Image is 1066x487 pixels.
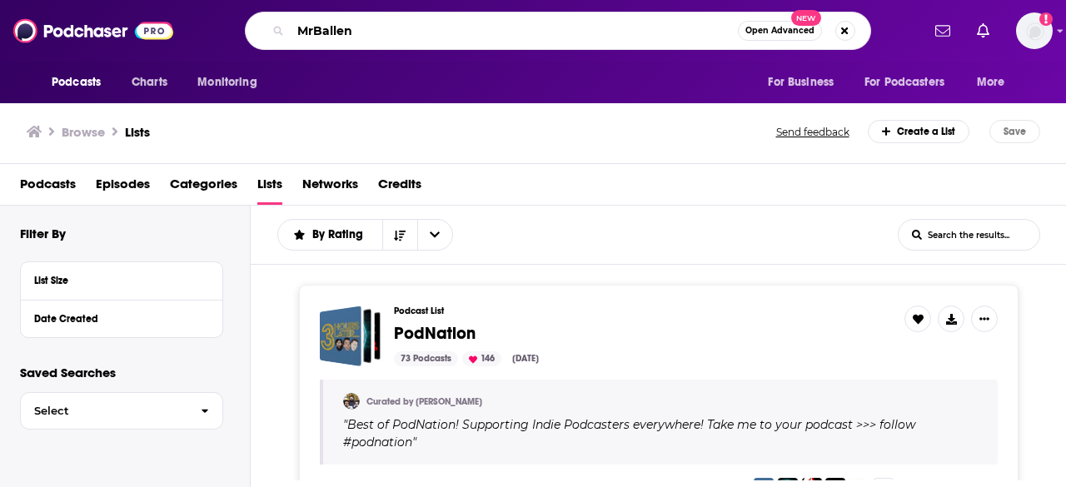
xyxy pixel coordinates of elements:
[62,124,105,140] h3: Browse
[1039,12,1053,26] svg: Add a profile image
[462,351,501,366] div: 146
[366,396,482,407] a: Curated by [PERSON_NAME]
[34,275,198,286] div: List Size
[96,171,150,205] a: Episodes
[277,219,453,251] h2: Choose List sort
[971,306,998,332] button: Show More Button
[394,306,891,316] h3: Podcast List
[868,120,970,143] div: Create a List
[34,307,209,328] button: Date Created
[302,171,358,205] a: Networks
[13,15,173,47] img: Podchaser - Follow, Share and Rate Podcasts
[771,125,854,139] button: Send feedback
[40,67,122,98] button: open menu
[854,67,969,98] button: open menu
[132,71,167,94] span: Charts
[382,220,417,250] button: Sort Direction
[245,12,871,50] div: Search podcasts, credits, & more...
[989,120,1040,143] button: Save
[977,71,1005,94] span: More
[186,67,278,98] button: open menu
[738,21,822,41] button: Open AdvancedNew
[394,323,476,344] span: PodNation
[21,405,187,416] span: Select
[417,220,452,250] button: open menu
[20,365,223,380] p: Saved Searches
[125,124,150,140] a: Lists
[170,171,237,205] a: Categories
[1016,12,1053,49] span: Logged in as dbartlett
[291,17,738,44] input: Search podcasts, credits, & more...
[343,417,915,450] span: " "
[756,67,854,98] button: open menu
[257,171,282,205] a: Lists
[121,67,177,98] a: Charts
[197,71,257,94] span: Monitoring
[320,306,381,366] a: PodNation
[378,171,421,205] a: Credits
[506,351,545,366] div: [DATE]
[1016,12,1053,49] img: User Profile
[768,71,834,94] span: For Business
[864,71,944,94] span: For Podcasters
[394,351,458,366] div: 73 Podcasts
[745,27,814,35] span: Open Advanced
[20,392,223,430] button: Select
[52,71,101,94] span: Podcasts
[343,417,915,450] span: Best of PodNation! Supporting Indie Podcasters everywhere! Take me to your podcast >>> follow #po...
[343,393,360,410] img: Alex3HL
[965,67,1026,98] button: open menu
[1016,12,1053,49] button: Show profile menu
[312,229,369,241] span: By Rating
[394,325,476,343] a: PodNation
[34,269,209,290] button: List Size
[970,17,996,45] a: Show notifications dropdown
[20,226,66,241] h2: Filter By
[20,171,76,205] a: Podcasts
[929,17,957,45] a: Show notifications dropdown
[791,10,821,26] span: New
[278,229,382,241] button: open menu
[34,313,198,325] div: Date Created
